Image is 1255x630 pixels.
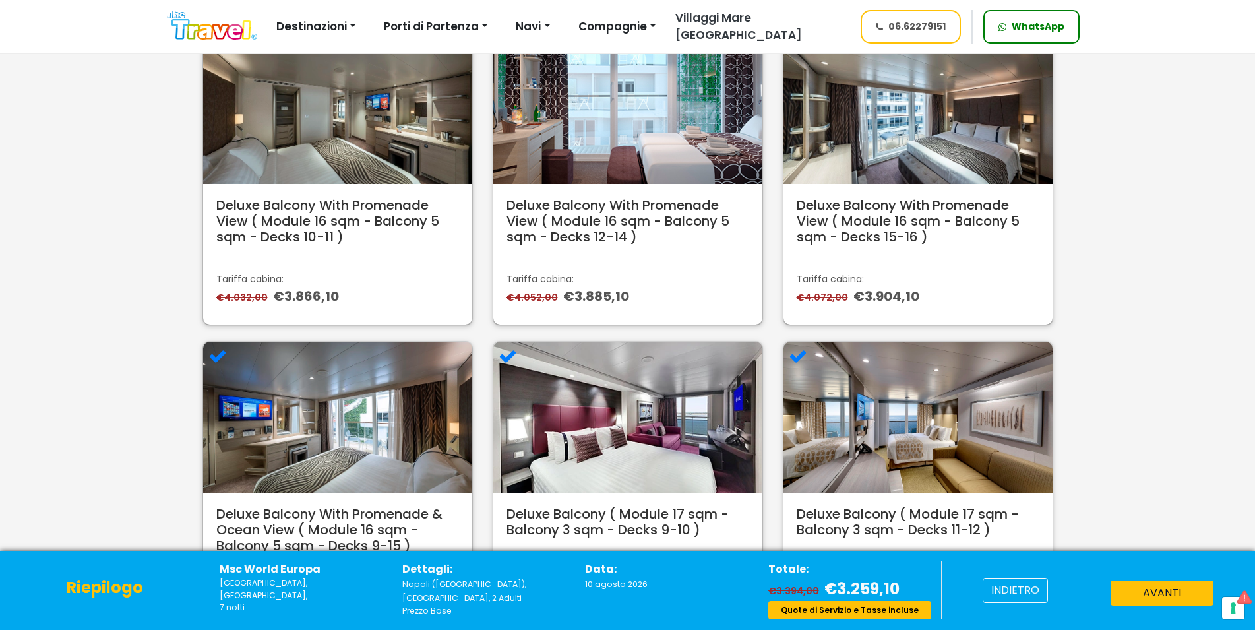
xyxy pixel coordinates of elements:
[783,342,1053,493] img: BR2.webp
[216,272,459,286] p: Tariffa cabina:
[768,561,931,577] p: Totale:
[216,291,271,304] span: €4.032,00
[507,14,559,40] button: Navi
[268,14,365,40] button: Destinazioni
[665,10,849,44] a: Villaggi Mare [GEOGRAPHIC_DATA]
[563,287,629,305] span: €3.885,10
[220,561,383,577] p: Msc World Europa
[570,14,665,40] button: Compagnie
[216,506,459,553] h5: Deluxe Balcony With Promenade & Ocean View ( Module 16 sqm - Balcony 5 sqm - Decks 9-15 )
[402,605,565,617] p: Prezzo Base
[493,342,762,493] img: BR1.webp
[216,197,459,245] h5: Deluxe Balcony With Promenade View ( Module 16 sqm - Balcony 5 sqm - Decks 10-11 )
[273,287,339,305] span: €3.866,10
[853,287,919,305] span: €3.904,10
[797,506,1039,538] h5: Deluxe Balcony ( Module 17 sqm - Balcony 3 sqm - Decks 11-12 )
[402,561,565,577] p: Dettagli:
[493,32,762,184] img: PR2.jpg
[797,272,1039,286] p: Tariffa cabina:
[585,579,648,590] span: 10 agosto 2026
[888,20,946,34] span: 06.62279151
[203,32,472,184] img: PR1.webp
[203,342,472,493] img: PV.webp
[1111,581,1213,606] button: avanti
[824,578,900,600] span: €3.259,10
[166,11,257,40] img: Logo The Travel
[983,10,1080,44] a: WhatsApp
[797,197,1039,245] h5: Deluxe Balcony With Promenade View ( Module 16 sqm - Balcony 5 sqm - Decks 15-16 )
[506,197,749,245] h5: Deluxe Balcony With Promenade View ( Module 16 sqm - Balcony 5 sqm - Decks 12-14 )
[783,32,1053,184] img: PR3.webp
[768,601,931,619] div: Quote di Servizio e Tasse incluse
[861,10,961,44] a: 06.62279151
[797,291,851,304] span: €4.072,00
[506,291,561,304] span: €4.052,00
[220,577,383,602] small: Naples,Messina,Valletta,Barcelona,Marseille,Genoa,Naples
[768,584,822,598] span: €3.394,00
[983,578,1048,603] button: indietro
[506,272,749,286] p: Tariffa cabina:
[675,10,802,43] span: Villaggi Mare [GEOGRAPHIC_DATA]
[375,14,497,40] button: Porti di Partenza
[506,506,749,538] h5: Deluxe Balcony ( Module 17 sqm - Balcony 3 sqm - Decks 9-10 )
[67,579,143,598] h4: Riepilogo
[585,561,748,577] p: Data:
[402,579,526,604] span: Napoli ([GEOGRAPHIC_DATA]),[GEOGRAPHIC_DATA], 2 Adulti
[220,602,383,614] p: 7 notti
[1012,20,1064,34] span: WhatsApp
